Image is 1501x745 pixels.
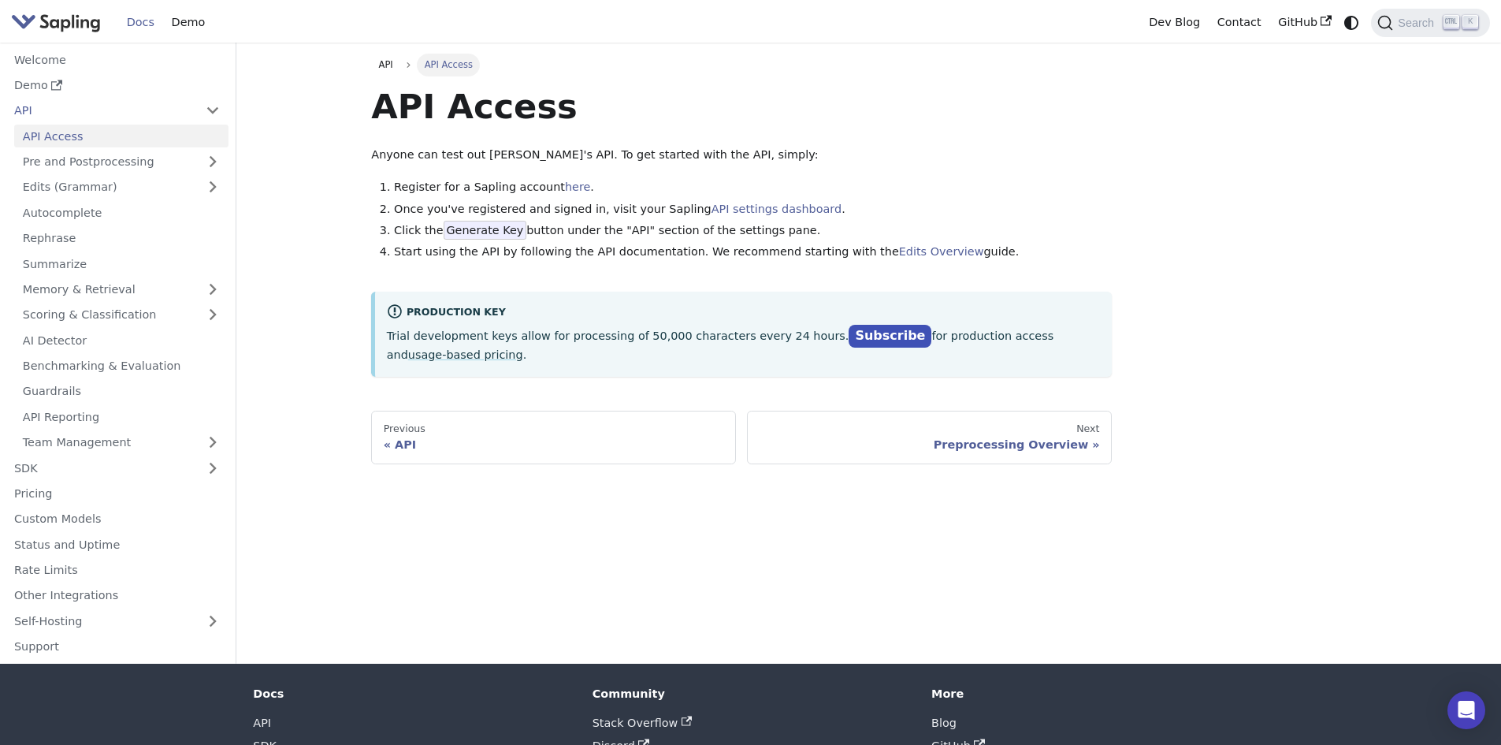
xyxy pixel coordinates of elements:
[394,200,1112,219] li: Once you've registered and signed in, visit your Sapling .
[899,245,984,258] a: Edits Overview
[6,609,228,632] a: Self-Hosting
[6,456,197,479] a: SDK
[371,54,400,76] a: API
[371,146,1112,165] p: Anyone can test out [PERSON_NAME]'s API. To get started with the API, simply:
[747,411,1112,464] a: NextPreprocessing Overview
[408,348,523,361] a: usage-based pricing
[1462,15,1478,29] kbd: K
[14,125,228,147] a: API Access
[14,355,228,378] a: Benchmarking & Evaluation
[371,411,1112,464] nav: Docs pages
[384,438,724,452] div: API
[14,151,228,173] a: Pre and Postprocessing
[394,243,1112,262] li: Start using the API by following the API documentation. We recommend starting with the guide.
[379,59,393,70] span: API
[11,11,101,34] img: Sapling.ai
[6,559,228,582] a: Rate Limits
[1371,9,1489,37] button: Search (Ctrl+K)
[14,329,228,352] a: AI Detector
[6,635,228,658] a: Support
[6,74,228,97] a: Demo
[760,423,1100,435] div: Next
[1140,10,1208,35] a: Dev Blog
[394,178,1112,197] li: Register for a Sapling account .
[711,203,842,215] a: API settings dashboard
[6,584,228,607] a: Other Integrations
[14,380,228,403] a: Guardrails
[593,687,909,701] div: Community
[6,482,228,505] a: Pricing
[371,85,1112,128] h1: API Access
[931,717,957,729] a: Blog
[14,252,228,275] a: Summarize
[253,717,271,729] a: API
[14,278,228,301] a: Memory & Retrieval
[253,687,570,701] div: Docs
[1340,11,1363,34] button: Switch between dark and light mode (currently system mode)
[1269,10,1339,35] a: GitHub
[6,99,197,122] a: API
[14,227,228,250] a: Rephrase
[6,508,228,531] a: Custom Models
[387,304,1101,322] div: Production Key
[384,423,724,435] div: Previous
[1393,17,1443,29] span: Search
[1447,691,1485,729] div: Open Intercom Messenger
[444,221,527,240] span: Generate Key
[118,10,163,35] a: Docs
[565,181,590,193] a: here
[760,438,1100,452] div: Preprocessing Overview
[14,431,228,454] a: Team Management
[593,717,692,729] a: Stack Overflow
[849,325,931,348] a: Subscribe
[417,54,480,76] span: API Access
[371,54,1112,76] nav: Breadcrumbs
[387,326,1101,365] p: Trial development keys allow for processing of 50,000 characters every 24 hours. for production a...
[14,405,228,428] a: API Reporting
[371,411,736,464] a: PreviousAPI
[6,48,228,71] a: Welcome
[14,176,228,199] a: Edits (Grammar)
[14,201,228,224] a: Autocomplete
[931,687,1248,701] div: More
[14,304,228,326] a: Scoring & Classification
[163,10,214,35] a: Demo
[197,456,228,479] button: Expand sidebar category 'SDK'
[394,222,1112,240] li: Click the button under the "API" section of the settings pane.
[11,11,106,34] a: Sapling.ai
[1209,10,1270,35] a: Contact
[6,533,228,556] a: Status and Uptime
[197,99,228,122] button: Collapse sidebar category 'API'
